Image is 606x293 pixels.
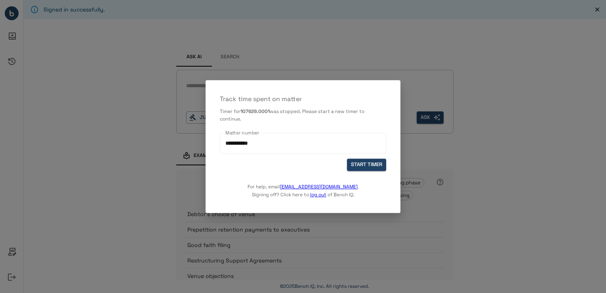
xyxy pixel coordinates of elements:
label: Matter number [225,129,259,136]
a: log out [310,192,326,198]
span: was stopped. Please start a new timer to continue. [220,108,364,123]
button: START TIMER [347,159,386,171]
p: Track time spent on matter [220,94,386,104]
a: [EMAIL_ADDRESS][DOMAIN_NAME] [280,184,358,190]
p: For help, email . Signing off? Click here to of Bench IQ. [248,171,359,199]
b: 107629.0001 [240,108,270,115]
span: Timer for [220,108,240,115]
